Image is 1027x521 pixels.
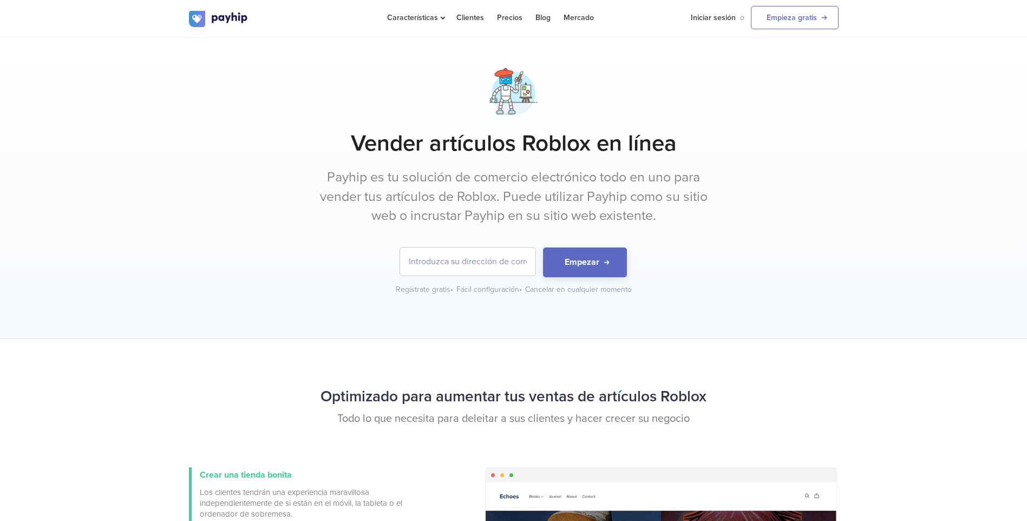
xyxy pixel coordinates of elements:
h1: Vender artículos Roblox en línea [189,130,839,157]
button: Empezar [543,248,627,277]
h2: Optimizado para aumentar tus ventas de artículos Roblox [189,382,839,411]
span: Crear una tienda bonita [200,470,292,480]
span: • [450,285,453,294]
span: Los clientes tendrán una experiencia maravillosa independientemente de si están en el móvil, la t... [200,487,405,519]
div: Regístrate gratis [396,284,454,295]
a: Empieza gratis [751,6,839,29]
span: Características [387,13,443,22]
p: Todo lo que necesita para deleitar a sus clientes y hacer crecer su negocio [189,411,839,427]
div: Cancelar en cualquier momento [525,284,632,295]
img: artist-robot-3-8hkzk2sf5n3ipdxg3tnln.png [486,64,541,119]
div: Fácil configuración [456,284,523,295]
p: Payhip es tu solución de comercio electrónico todo en uno para vender tus artículos de Roblox. Pu... [311,168,717,226]
input: Introduzca su dirección de correo electrónico [400,248,535,276]
img: logo.svg [189,11,248,27]
span: • [519,285,522,294]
